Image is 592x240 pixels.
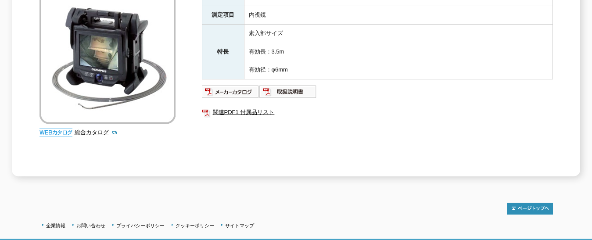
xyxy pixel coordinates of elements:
[202,85,259,99] img: メーカーカタログ
[75,129,118,136] a: 総合カタログ
[176,223,214,228] a: クッキーポリシー
[202,6,244,25] th: 測定項目
[507,203,553,215] img: トップページへ
[244,25,553,79] td: 素入部サイズ 有効長：3.5m 有効径：φ6mm
[244,6,553,25] td: 内視鏡
[76,223,105,228] a: お問い合わせ
[259,85,317,99] img: 取扱説明書
[259,90,317,97] a: 取扱説明書
[202,90,259,97] a: メーカーカタログ
[116,223,165,228] a: プライバシーポリシー
[39,128,72,137] img: webカタログ
[202,107,553,118] a: 関連PDF1 付属品リスト
[202,25,244,79] th: 特長
[225,223,254,228] a: サイトマップ
[46,223,65,228] a: 企業情報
